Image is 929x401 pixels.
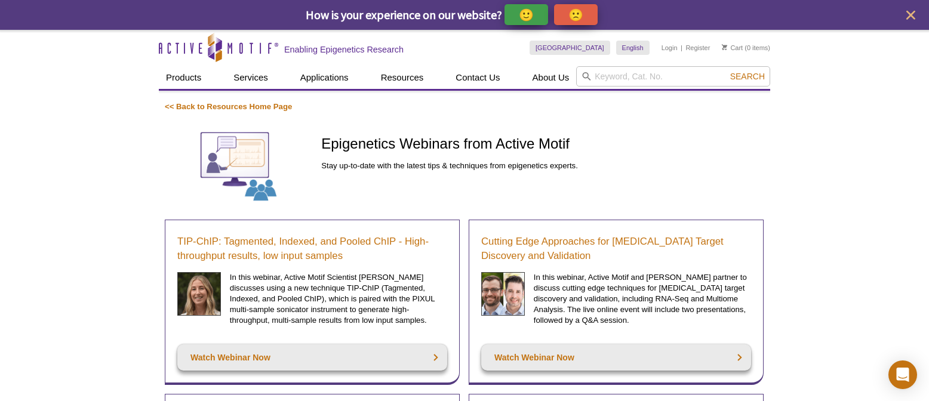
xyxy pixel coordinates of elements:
a: About Us [525,66,577,89]
a: [GEOGRAPHIC_DATA] [530,41,610,55]
a: Watch Webinar Now [481,344,751,371]
input: Keyword, Cat. No. [576,66,770,87]
p: 🙂 [519,7,534,22]
h1: Epigenetics Webinars from Active Motif [321,136,764,153]
img: Sarah Traynor headshot [177,272,221,316]
span: How is your experience on our website? [306,7,502,22]
a: Register [685,44,710,52]
a: Resources [374,66,431,89]
button: Search [727,71,768,82]
h2: Enabling Epigenetics Research [284,44,404,55]
p: In this webinar, Active Motif and [PERSON_NAME] partner to discuss cutting edge techniques for [M... [534,272,751,326]
p: 🙁 [568,7,583,22]
a: << Back to Resources Home Page [165,102,292,111]
button: close [903,8,918,23]
a: Services [226,66,275,89]
a: Contact Us [448,66,507,89]
img: Your Cart [722,44,727,50]
img: Webinars [165,124,312,208]
img: Cancer Discovery Webinar [481,272,525,316]
a: Login [662,44,678,52]
div: Open Intercom Messenger [888,360,917,389]
a: Applications [293,66,356,89]
li: | [681,41,682,55]
p: Stay up-to-date with the latest tips & techniques from epigenetics experts. [321,161,764,171]
a: English [616,41,650,55]
a: Watch Webinar Now [177,344,447,371]
p: In this webinar, Active Motif Scientist [PERSON_NAME] discusses using a new technique TIP-ChIP (T... [230,272,447,326]
a: Products [159,66,208,89]
a: Cart [722,44,743,52]
a: Cutting Edge Approaches for [MEDICAL_DATA] Target Discovery and Validation [481,235,751,263]
span: Search [730,72,765,81]
a: TIP-ChIP: Tagmented, Indexed, and Pooled ChIP - High-throughput results, low input samples [177,235,447,263]
li: (0 items) [722,41,770,55]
